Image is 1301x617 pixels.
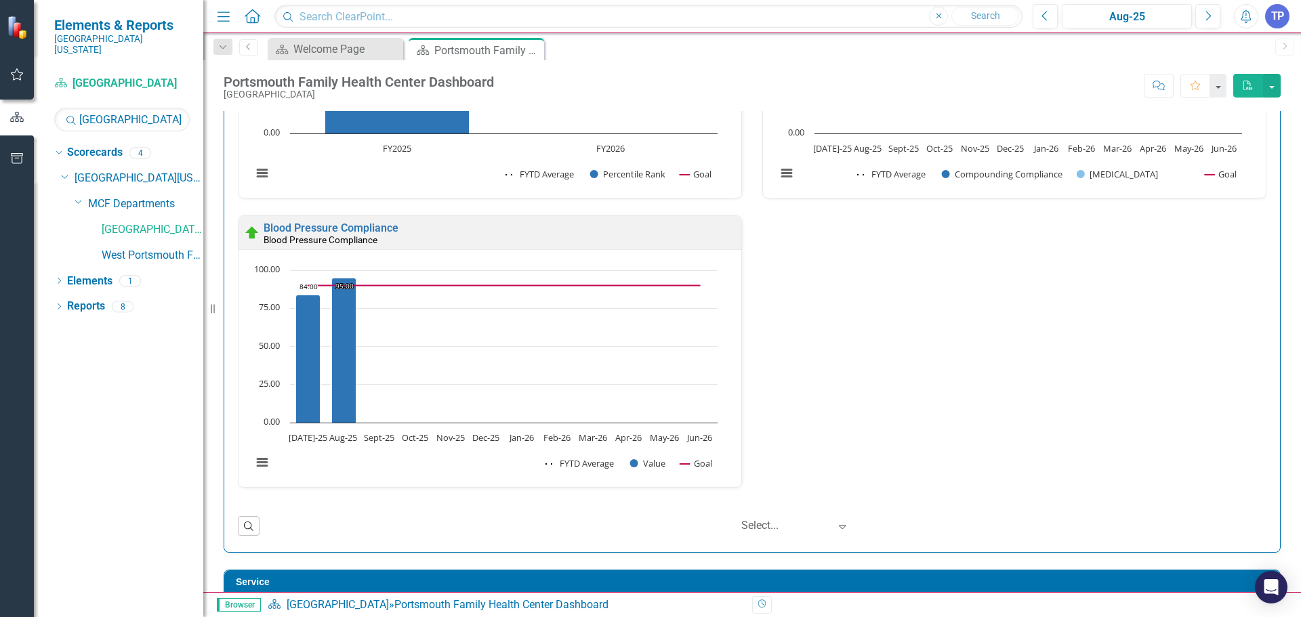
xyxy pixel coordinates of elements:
text: Feb-26 [543,431,571,444]
a: MCF Departments [88,196,203,212]
text: Apr-26 [1140,142,1166,154]
text: Dec-25 [472,431,499,444]
text: Oct-25 [402,431,428,444]
img: ClearPoint Strategy [7,16,30,39]
h3: Service [236,577,1273,587]
text: Jun-26 [686,431,712,444]
button: TP [1265,4,1289,28]
text: Jan-26 [1033,142,1058,154]
a: Scorecards [67,145,123,161]
a: Reports [67,299,105,314]
a: Blood Pressure Compliance [264,221,398,234]
button: View chart menu, Chart [777,164,796,183]
button: View chart menu, Chart [253,453,272,472]
button: Show FYTD Average [857,168,927,180]
text: 25.00 [259,377,280,389]
span: Elements & Reports [54,17,190,33]
text: 95.00 [335,281,354,291]
button: Show FYTD Average [545,457,615,469]
text: 0.00 [788,126,804,138]
a: Elements [67,274,112,289]
text: 0.00 [264,126,280,138]
button: Search [951,7,1019,26]
div: Aug-25 [1067,9,1187,25]
div: Portsmouth Family Health Center Dashboard [224,75,494,89]
text: Feb-26 [1068,142,1095,154]
text: 84.00 [300,282,318,291]
button: Show Value [630,457,665,469]
a: [GEOGRAPHIC_DATA] [102,222,203,238]
div: 1 [119,275,141,286]
button: Show Goal [680,457,712,469]
button: Show FYTD Average [505,168,575,180]
text: Jan-26 [508,431,534,444]
div: [GEOGRAPHIC_DATA] [224,89,494,100]
a: Welcome Page [271,41,400,58]
div: » [268,597,742,613]
text: 50.00 [259,339,280,352]
text: Aug-25 [854,142,882,154]
text: Nov-25 [436,431,465,444]
div: Portsmouth Family Health Center Dashboard [394,598,608,611]
text: FY2025 [383,142,411,154]
div: Open Intercom Messenger [1255,571,1287,603]
input: Search ClearPoint... [274,5,1023,28]
text: Jun-26 [1210,142,1237,154]
text: Dec-25 [997,142,1024,154]
text: Apr-26 [615,431,642,444]
small: Blood Pressure Compliance [264,234,377,245]
button: Aug-25 [1062,4,1192,28]
div: Welcome Page [293,41,400,58]
text: Nov-25 [961,142,989,154]
a: [GEOGRAPHIC_DATA] [287,598,389,611]
text: 0.00 [264,415,280,427]
svg: Interactive chart [245,263,724,484]
button: Show Medication Management [1077,168,1191,180]
button: Show Percentile Rank [590,168,666,180]
div: Chart. Highcharts interactive chart. [245,263,735,484]
div: Portsmouth Family Health Center Dashboard [434,42,541,59]
div: 4 [129,147,151,158]
g: Value, series 2 of 3. Bar series with 12 bars. [296,270,701,423]
button: Show Compounding Compliance [942,168,1062,180]
span: Browser [217,598,261,612]
text: [DATE]-25 [289,431,327,444]
text: Oct-25 [926,142,953,154]
text: 100.00 [254,263,280,275]
div: 8 [112,301,133,312]
img: On Target [244,225,260,241]
a: [GEOGRAPHIC_DATA][US_STATE] [75,171,203,186]
text: May-26 [650,431,679,444]
text: [DATE]-25 [813,142,852,154]
a: West Portsmouth Family Practice [102,248,203,263]
button: Show Goal [680,168,711,180]
path: Aug-25, 95. Value. [332,278,356,423]
text: 75.00 [259,301,280,313]
button: View chart menu, Chart [253,164,272,183]
path: Jul-25, 84. Value. [296,295,321,423]
text: FY2026 [596,142,625,154]
input: Search Below... [54,108,190,131]
text: Aug-25 [329,431,357,444]
text: Sept-25 [888,142,919,154]
g: Goal, series 3 of 3. Line with 12 data points. [306,282,703,288]
span: Search [971,10,1000,21]
a: [GEOGRAPHIC_DATA] [54,76,190,91]
small: [GEOGRAPHIC_DATA][US_STATE] [54,33,190,56]
text: Sept-25 [364,431,394,444]
button: Show Goal [1205,168,1237,180]
text: Mar-26 [1103,142,1132,154]
text: May-26 [1174,142,1203,154]
text: Mar-26 [579,431,607,444]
